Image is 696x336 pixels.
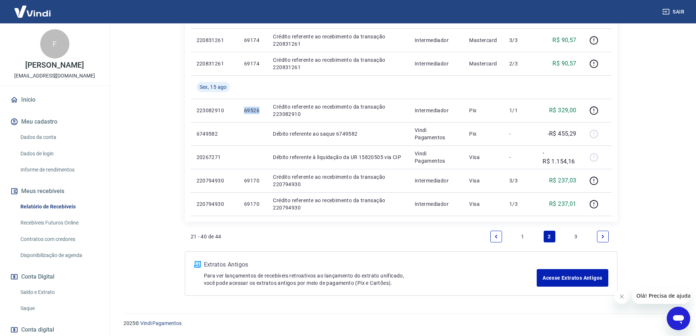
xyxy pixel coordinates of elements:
[9,92,100,108] a: Início
[469,37,498,44] p: Mastercard
[18,301,100,316] a: Saque
[18,146,100,161] a: Dados de login
[549,176,577,185] p: R$ 237,03
[667,307,690,330] iframe: Botão para abrir a janela de mensagens
[517,231,529,242] a: Page 1
[197,130,232,137] p: 6749582
[4,5,61,11] span: Olá! Precisa de ajuda?
[597,231,609,242] a: Next page
[244,60,261,67] p: 69174
[244,177,261,184] p: 69170
[509,130,531,137] p: -
[244,37,261,44] p: 69174
[632,288,690,304] iframe: Mensagem da empresa
[509,200,531,208] p: 1/3
[14,72,95,80] p: [EMAIL_ADDRESS][DOMAIN_NAME]
[18,130,100,145] a: Dados da conta
[273,33,403,48] p: Crédito referente ao recebimento da transação 220831261
[18,162,100,177] a: Informe de rendimentos
[244,200,261,208] p: 69170
[570,231,582,242] a: Page 3
[244,107,261,114] p: 69526
[487,228,612,245] ul: Pagination
[273,173,403,188] p: Crédito referente ao recebimento da transação 220794930
[199,83,227,91] span: Sex, 15 ago
[140,320,182,326] a: Vindi Pagamentos
[615,289,629,304] iframe: Fechar mensagem
[552,59,576,68] p: R$ 90,57
[25,61,84,69] p: [PERSON_NAME]
[415,60,458,67] p: Intermediador
[469,107,498,114] p: Pix
[509,37,531,44] p: 3/3
[548,129,577,138] p: -R$ 455,29
[469,60,498,67] p: Mastercard
[197,177,232,184] p: 220794930
[191,233,221,240] p: 21 - 40 de 44
[123,320,678,327] p: 2025 ©
[549,106,577,115] p: R$ 329,00
[194,261,201,268] img: ícone
[509,60,531,67] p: 2/3
[415,37,458,44] p: Intermediador
[415,107,458,114] p: Intermediador
[469,154,498,161] p: Visa
[415,150,458,165] p: Vindi Pagamentos
[9,183,100,199] button: Meus recebíveis
[415,177,458,184] p: Intermediador
[21,325,54,335] span: Conta digital
[469,130,498,137] p: Pix
[552,36,576,45] p: R$ 90,57
[18,232,100,247] a: Contratos com credores
[197,200,232,208] p: 220794930
[509,107,531,114] p: 1/1
[197,154,232,161] p: 20267271
[549,200,577,208] p: R$ 237,01
[204,272,537,287] p: Para ver lançamentos de recebíveis retroativos ao lançamento do extrato unificado, você pode aces...
[18,285,100,300] a: Saldo e Extrato
[469,177,498,184] p: Visa
[544,231,555,242] a: Page 2 is your current page
[415,127,458,141] p: Vindi Pagamentos
[273,103,403,118] p: Crédito referente ao recebimento da transação 223082910
[509,154,531,161] p: -
[273,130,403,137] p: Débito referente ao saque 6749582
[18,215,100,230] a: Recebíveis Futuros Online
[197,60,232,67] p: 220831261
[509,177,531,184] p: 3/3
[543,148,576,166] p: -R$ 1.154,16
[18,248,100,263] a: Disponibilização de agenda
[204,260,537,269] p: Extratos Antigos
[661,5,687,19] button: Sair
[469,200,498,208] p: Visa
[18,199,100,214] a: Relatório de Recebíveis
[537,269,608,287] a: Acesse Extratos Antigos
[9,269,100,285] button: Conta Digital
[197,37,232,44] p: 220831261
[40,29,69,58] div: F
[9,0,56,23] img: Vindi
[415,200,458,208] p: Intermediador
[490,231,502,242] a: Previous page
[273,154,403,161] p: Débito referente à liquidação da UR 15820505 via CIP
[9,114,100,130] button: Meu cadastro
[273,197,403,211] p: Crédito referente ao recebimento da transação 220794930
[273,56,403,71] p: Crédito referente ao recebimento da transação 220831261
[197,107,232,114] p: 223082910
